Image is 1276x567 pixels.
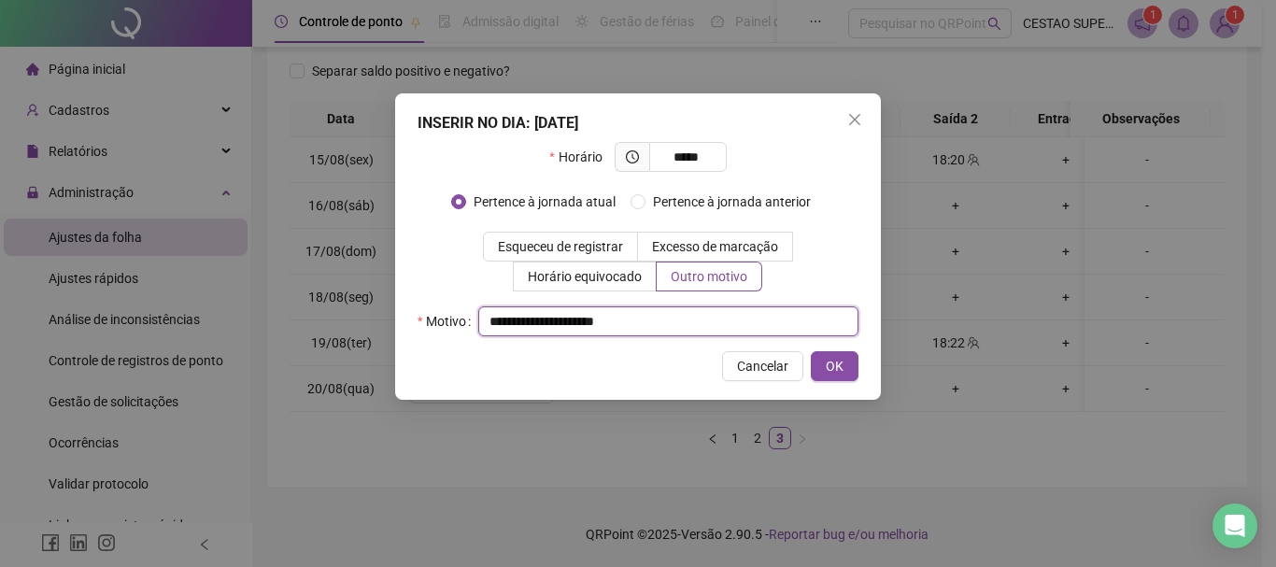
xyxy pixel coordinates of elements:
button: OK [811,351,858,381]
span: Cancelar [737,356,788,376]
span: Pertence à jornada anterior [645,191,818,212]
div: INSERIR NO DIA : [DATE] [418,112,858,135]
label: Horário [549,142,614,172]
span: Esqueceu de registrar [498,239,623,254]
span: Excesso de marcação [652,239,778,254]
span: OK [826,356,844,376]
span: clock-circle [626,150,639,163]
button: Cancelar [722,351,803,381]
span: Horário equivocado [528,269,642,284]
span: close [847,112,862,127]
button: Close [840,105,870,135]
div: Open Intercom Messenger [1212,503,1257,548]
span: Outro motivo [671,269,747,284]
label: Motivo [418,306,478,336]
span: Pertence à jornada atual [466,191,623,212]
